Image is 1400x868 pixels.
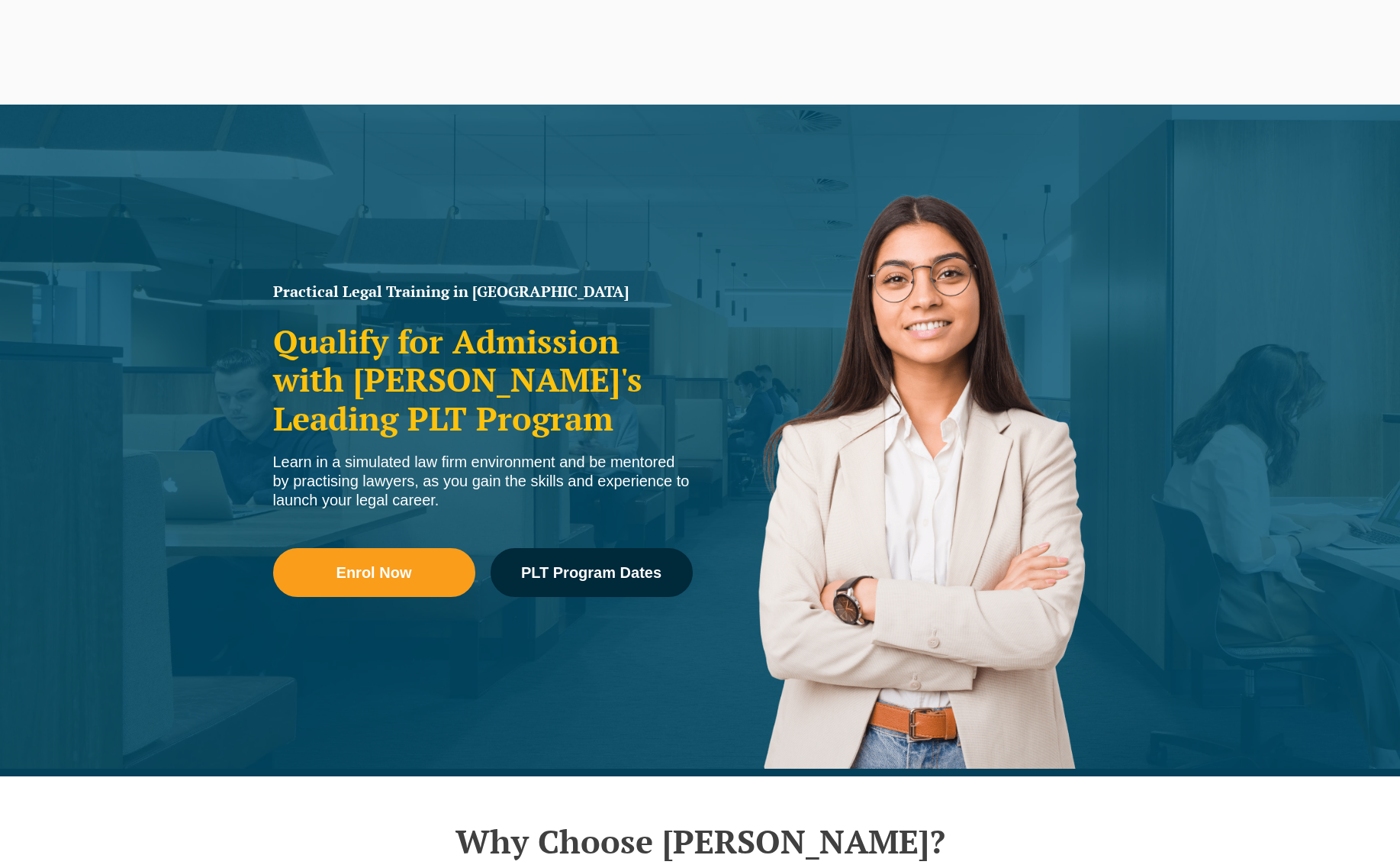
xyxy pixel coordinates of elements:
h1: Practical Legal Training in [GEOGRAPHIC_DATA] [273,284,693,299]
span: PLT Program Dates [521,565,661,580]
span: Enrol Now [336,565,412,580]
a: PLT Program Dates [491,548,693,597]
a: Enrol Now [273,548,475,597]
div: Learn in a simulated law firm environment and be mentored by practising lawyers, as you gain the ... [273,453,693,510]
h2: Qualify for Admission with [PERSON_NAME]'s Leading PLT Program [273,322,693,437]
h2: Why Choose [PERSON_NAME]? [266,822,1135,860]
